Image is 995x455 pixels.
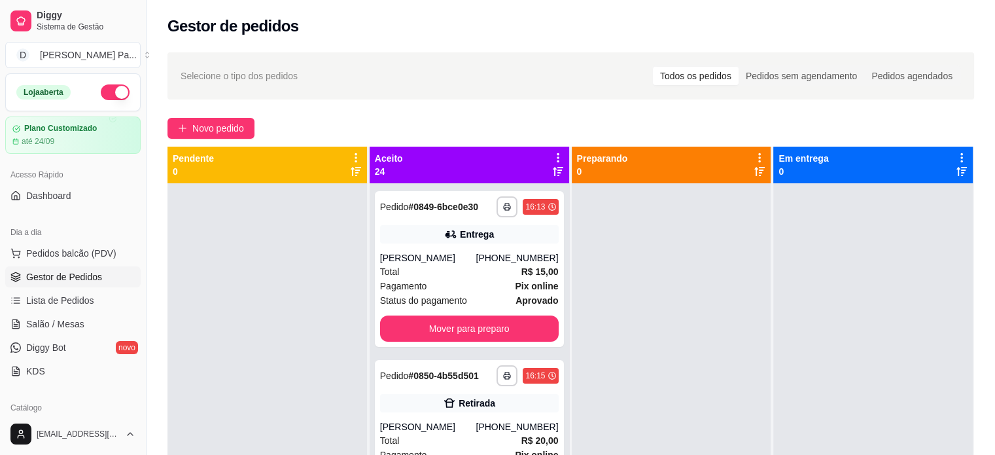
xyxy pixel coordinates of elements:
span: Novo pedido [192,121,244,136]
a: Salão / Mesas [5,314,141,335]
div: Pedidos sem agendamento [739,67,864,85]
a: KDS [5,361,141,382]
strong: R$ 20,00 [521,435,559,446]
span: Gestor de Pedidos [26,270,102,283]
div: Loja aberta [16,85,71,100]
p: Em entrega [778,152,828,165]
button: Alterar Status [101,84,130,100]
strong: R$ 15,00 [521,266,559,277]
span: Salão / Mesas [26,318,84,331]
button: Pedidos balcão (PDV) [5,243,141,264]
span: D [16,48,29,62]
p: 0 [577,165,628,178]
strong: # 0850-4b55d501 [408,371,478,381]
span: Dashboard [26,189,71,202]
p: Pendente [173,152,214,165]
p: 24 [375,165,403,178]
span: Total [380,264,400,279]
button: Select a team [5,42,141,68]
span: plus [178,124,187,133]
span: Lista de Pedidos [26,294,94,307]
span: Pedido [380,202,409,212]
div: 16:13 [525,202,545,212]
button: [EMAIL_ADDRESS][DOMAIN_NAME] [5,418,141,450]
span: Sistema de Gestão [37,22,135,32]
p: 0 [173,165,214,178]
button: Mover para preparo [380,316,559,342]
div: Retirada [459,397,495,410]
h2: Gestor de pedidos [167,16,299,37]
div: Todos os pedidos [653,67,739,85]
strong: aprovado [515,295,558,306]
div: 16:15 [525,371,545,381]
a: Lista de Pedidos [5,290,141,311]
div: Pedidos agendados [864,67,960,85]
a: Gestor de Pedidos [5,266,141,287]
span: Diggy Bot [26,341,66,354]
strong: Pix online [515,281,558,291]
span: Total [380,433,400,448]
div: [PERSON_NAME] [380,251,476,264]
a: DiggySistema de Gestão [5,5,141,37]
a: Plano Customizadoaté 24/09 [5,117,141,154]
div: [PERSON_NAME] Pa ... [40,48,137,62]
span: Status do pagamento [380,293,467,308]
span: Pedidos balcão (PDV) [26,247,116,260]
div: Acesso Rápido [5,164,141,185]
div: [PERSON_NAME] [380,420,476,433]
span: KDS [26,365,45,378]
div: [PHONE_NUMBER] [476,420,558,433]
div: Catálogo [5,397,141,418]
p: Aceito [375,152,403,165]
span: Diggy [37,10,135,22]
div: Dia a dia [5,222,141,243]
strong: # 0849-6bce0e30 [408,202,478,212]
a: Diggy Botnovo [5,337,141,358]
p: Preparando [577,152,628,165]
a: Dashboard [5,185,141,206]
span: Pedido [380,371,409,381]
p: 0 [778,165,828,178]
span: [EMAIL_ADDRESS][DOMAIN_NAME] [37,429,120,439]
span: Selecione o tipo dos pedidos [181,69,298,83]
article: Plano Customizado [24,124,97,134]
div: [PHONE_NUMBER] [476,251,558,264]
article: até 24/09 [22,136,54,147]
div: Entrega [460,228,494,241]
span: Pagamento [380,279,427,293]
button: Novo pedido [167,118,254,139]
